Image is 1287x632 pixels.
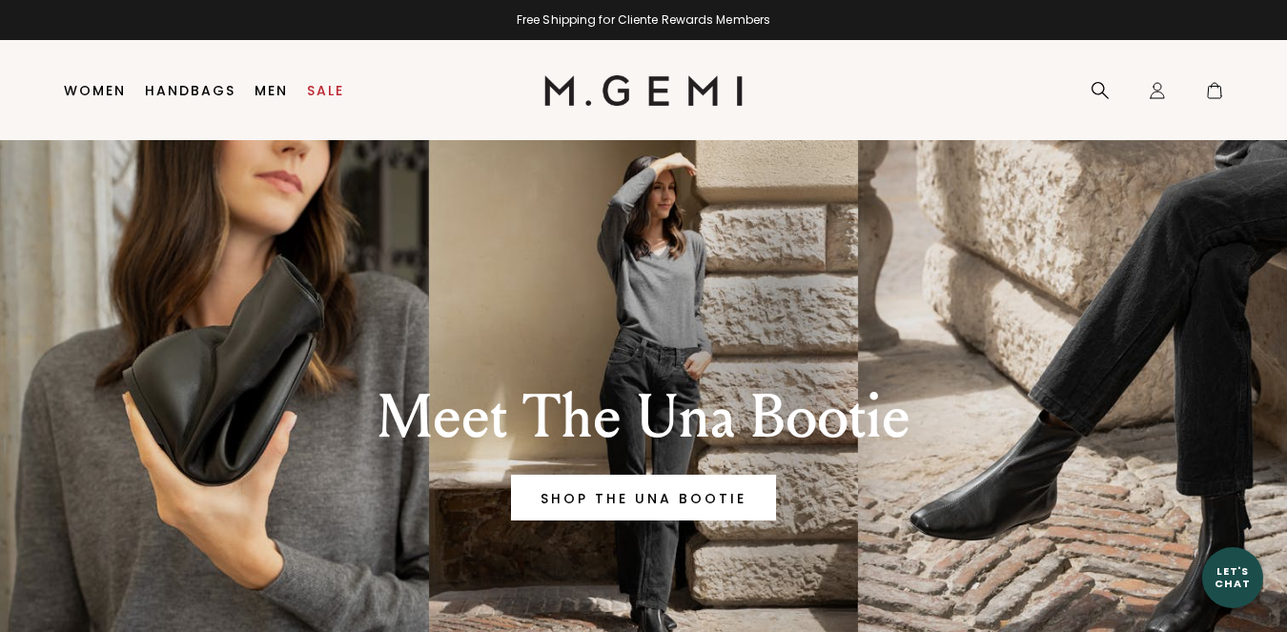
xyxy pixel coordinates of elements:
[290,383,997,452] div: Meet The Una Bootie
[255,83,288,98] a: Men
[511,475,776,520] a: Banner primary button
[145,83,235,98] a: Handbags
[544,75,744,106] img: M.Gemi
[1202,565,1263,589] div: Let's Chat
[307,83,344,98] a: Sale
[64,83,126,98] a: Women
